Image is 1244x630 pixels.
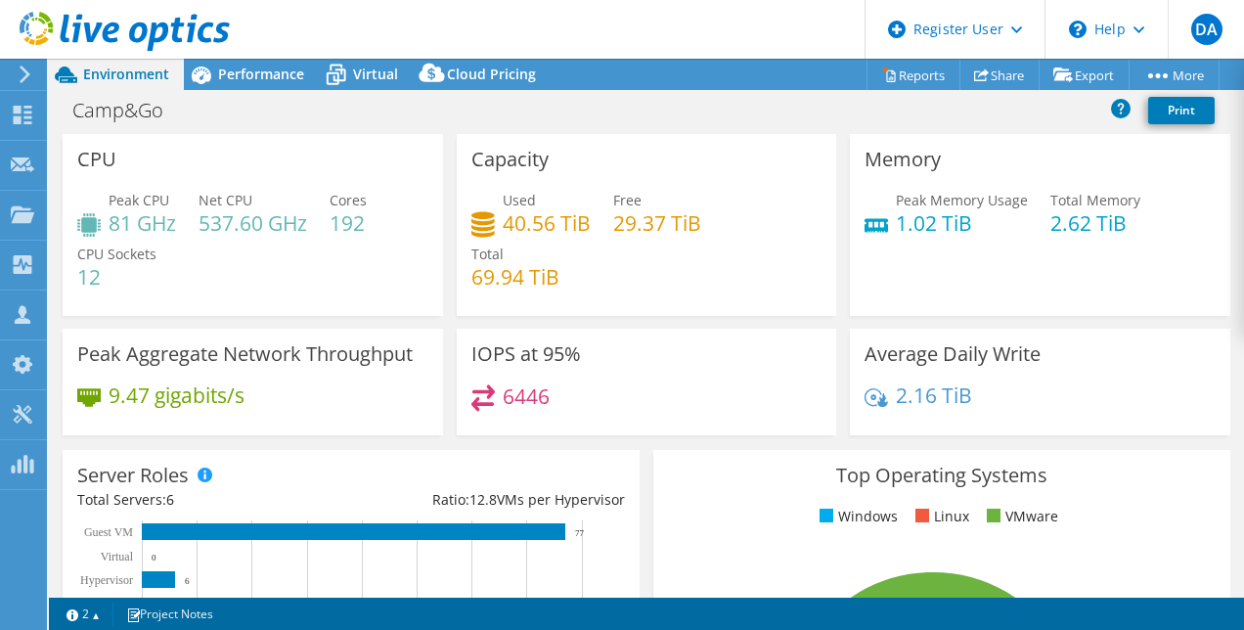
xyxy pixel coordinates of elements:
text: Hypervisor [80,573,133,587]
span: Cores [330,191,367,209]
span: Cloud Pricing [447,65,536,83]
h3: Server Roles [77,465,189,486]
h4: 537.60 GHz [199,212,307,234]
span: Free [613,191,642,209]
div: Total Servers: [77,489,351,511]
h3: Top Operating Systems [668,465,1216,486]
a: More [1129,60,1220,90]
li: Windows [815,506,898,527]
h4: 2.16 TiB [896,384,972,406]
a: Export [1039,60,1130,90]
span: 6 [166,490,174,509]
h4: 192 [330,212,367,234]
span: Virtual [353,65,398,83]
h3: IOPS at 95% [471,343,581,365]
div: Ratio: VMs per Hypervisor [351,489,625,511]
a: Print [1148,97,1215,124]
span: 12.8 [469,490,497,509]
text: 6 [185,576,190,586]
a: Reports [866,60,960,90]
h4: 6446 [503,385,550,407]
span: Environment [83,65,169,83]
span: Total [471,245,504,263]
h3: Peak Aggregate Network Throughput [77,343,413,365]
span: Net CPU [199,191,252,209]
span: CPU Sockets [77,245,156,263]
span: Used [503,191,536,209]
span: Total Memory [1050,191,1140,209]
h3: Average Daily Write [865,343,1041,365]
h4: 29.37 TiB [613,212,701,234]
h4: 81 GHz [109,212,176,234]
h4: 12 [77,266,156,288]
span: Peak CPU [109,191,169,209]
text: Guest VM [84,525,133,539]
h4: 1.02 TiB [896,212,1028,234]
h4: 9.47 gigabits/s [109,384,244,406]
text: Virtual [101,550,134,563]
li: Linux [911,506,969,527]
text: 77 [575,528,585,538]
a: Share [959,60,1040,90]
h4: 69.94 TiB [471,266,559,288]
h3: Memory [865,149,941,170]
span: Peak Memory Usage [896,191,1028,209]
h4: 40.56 TiB [503,212,591,234]
h1: Camp&Go [64,100,194,121]
h3: Capacity [471,149,549,170]
a: 2 [53,602,113,626]
text: 0 [152,553,156,562]
svg: \n [1069,21,1087,38]
span: Performance [218,65,304,83]
h3: CPU [77,149,116,170]
li: VMware [982,506,1058,527]
h4: 2.62 TiB [1050,212,1140,234]
span: DA [1191,14,1222,45]
a: Project Notes [112,602,227,626]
